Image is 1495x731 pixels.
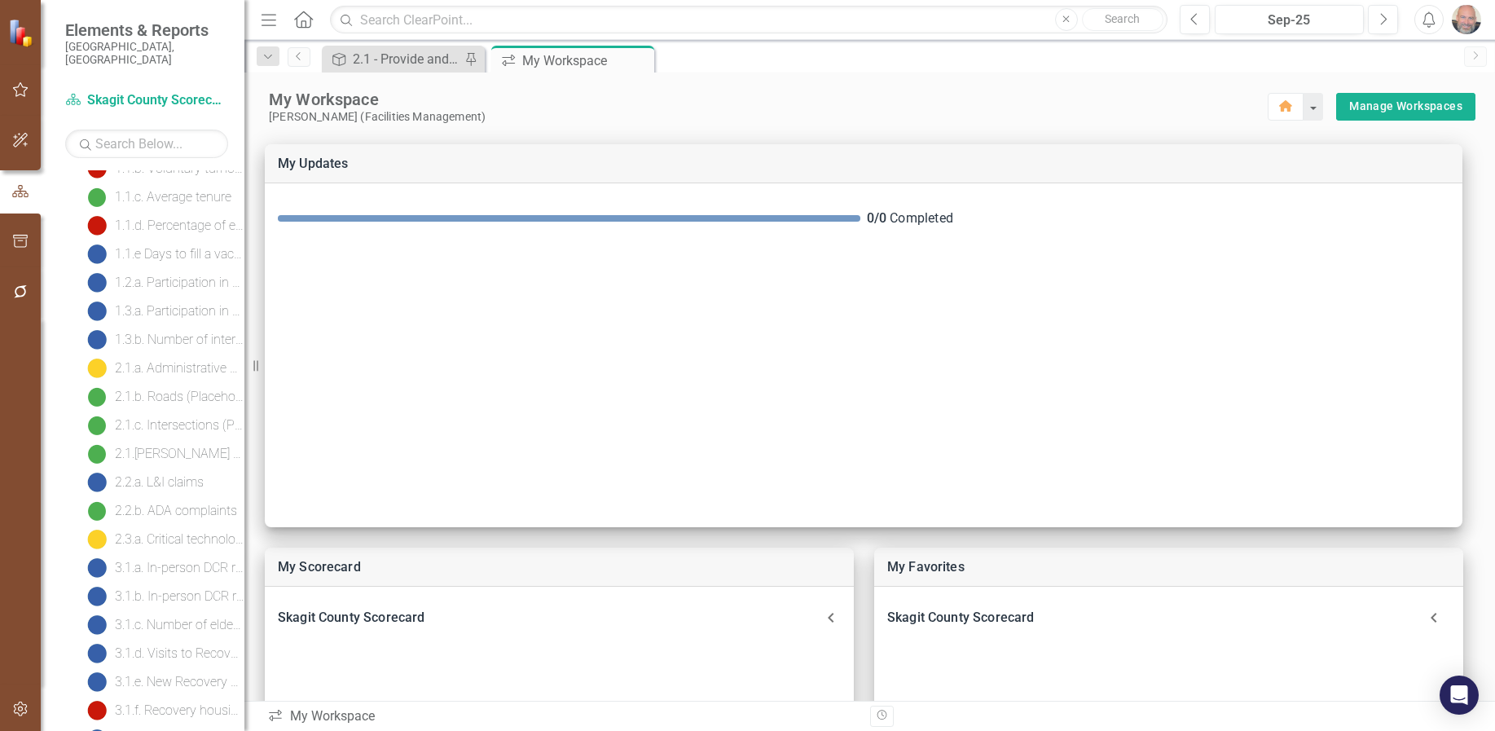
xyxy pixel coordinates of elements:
[326,49,460,69] a: 2.1 - Provide and protect County infrastructure for to support resiliency, sustainability, and we...
[83,327,244,353] a: 1.3.b. Number of internal promotions
[83,298,244,324] a: 1.3.a. Participation in County Connects Activities
[874,600,1463,636] div: Skagit County Scorecard
[87,187,107,207] img: On Target
[867,209,1449,228] div: Completed
[83,441,244,467] a: 2.1.[PERSON_NAME] (Placeholder)
[8,19,37,47] img: ClearPoint Strategy
[267,707,858,726] div: My Workspace
[83,698,244,724] a: 3.1.f. Recovery housing beds
[115,504,237,518] div: 2.2.b. ADA complaints
[87,216,107,236] img: Below Plan
[115,361,244,376] div: 2.1.a. Administrative office space
[83,469,204,495] a: 2.2.a. L&I claims
[1349,96,1462,117] a: Manage Workspaces
[269,89,1268,110] div: My Workspace
[115,332,244,347] div: 1.3.b. Number of internal promotions
[1105,12,1140,25] span: Search
[278,559,361,575] a: My Scorecard
[115,418,244,433] div: 2.1.c. Intersections (Placeholder)
[1220,11,1359,30] div: Sep-25
[353,49,460,69] div: 2.1 - Provide and protect County infrastructure for to support resiliency, sustainability, and we...
[278,606,821,629] div: Skagit County Scorecard
[115,532,244,547] div: 2.3.a. Critical technology replacement
[887,606,1418,629] div: Skagit County Scorecard
[330,6,1167,34] input: Search ClearPoint...
[1452,5,1481,34] img: Ken Hansen
[83,555,244,581] a: 3.1.a. In-person DCR responses
[87,644,107,663] img: No Information
[115,618,244,632] div: 3.1.c. Number of elderly/disabled First Step residents placed into adult family homes or other su...
[115,475,204,490] div: 2.2.a. L&I claims
[65,20,228,40] span: Elements & Reports
[87,615,107,635] img: No Information
[115,247,244,262] div: 1.1.e Days to fill a vacant position from time closed
[115,646,244,661] div: 3.1.d. Visits to Recovery Cafe
[83,384,244,410] a: 2.1.b. Roads (Placeholder)
[887,559,965,575] a: My Favorites
[115,589,244,604] div: 3.1.b. In-person DCR responses in the field
[1082,8,1163,31] button: Search
[83,355,244,381] a: 2.1.a. Administrative office space
[87,587,107,606] img: No Information
[65,91,228,110] a: Skagit County Scorecard
[83,526,244,553] a: 2.3.a. Critical technology replacement
[83,184,231,210] a: 1.1.c. Average tenure
[87,558,107,578] img: No Information
[115,304,244,319] div: 1.3.a. Participation in County Connects Activities
[115,390,244,404] div: 2.1.b. Roads (Placeholder)
[87,530,107,549] img: Caution
[87,273,107,293] img: No Information
[1336,93,1475,121] button: Manage Workspaces
[87,444,107,464] img: On Target
[115,190,231,205] div: 1.1.c. Average tenure
[87,330,107,350] img: No Information
[867,209,886,228] div: 0 / 0
[522,51,650,71] div: My Workspace
[83,412,244,438] a: 2.1.c. Intersections (Placeholder)
[1215,5,1365,34] button: Sep-25
[115,275,244,290] div: 1.2.a. Participation in Wellness Committee/Activities
[87,701,107,720] img: Below Plan
[83,612,244,638] a: 3.1.c. Number of elderly/disabled First Step residents placed into adult family homes or other su...
[83,213,244,239] a: 1.1.d. Percentage of employees evaluated annually
[1336,93,1475,121] div: split button
[83,669,244,695] a: 3.1.e. New Recovery Cafe members
[83,498,237,524] a: 2.2.b. ADA complaints
[87,302,107,321] img: No Information
[115,218,244,233] div: 1.1.d. Percentage of employees evaluated annually
[83,641,244,667] a: 3.1.d. Visits to Recovery Cafe
[65,130,228,158] input: Search Below...
[278,156,349,171] a: My Updates
[87,387,107,407] img: On Target
[83,241,244,267] a: 1.1.e Days to fill a vacant position from time closed
[87,416,107,435] img: On Target
[115,675,244,689] div: 3.1.e. New Recovery Cafe members
[87,473,107,492] img: No Information
[115,703,244,718] div: 3.1.f. Recovery housing beds
[87,501,107,521] img: On Target
[87,359,107,378] img: Caution
[115,447,244,461] div: 2.1.[PERSON_NAME] (Placeholder)
[83,583,244,610] a: 3.1.b. In-person DCR responses in the field
[83,270,244,296] a: 1.2.a. Participation in Wellness Committee/Activities
[115,561,244,575] div: 3.1.a. In-person DCR responses
[87,672,107,692] img: No Information
[65,40,228,67] small: [GEOGRAPHIC_DATA], [GEOGRAPHIC_DATA]
[269,110,1268,124] div: [PERSON_NAME] (Facilities Management)
[87,244,107,264] img: No Information
[1440,676,1479,715] div: Open Intercom Messenger
[265,600,854,636] div: Skagit County Scorecard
